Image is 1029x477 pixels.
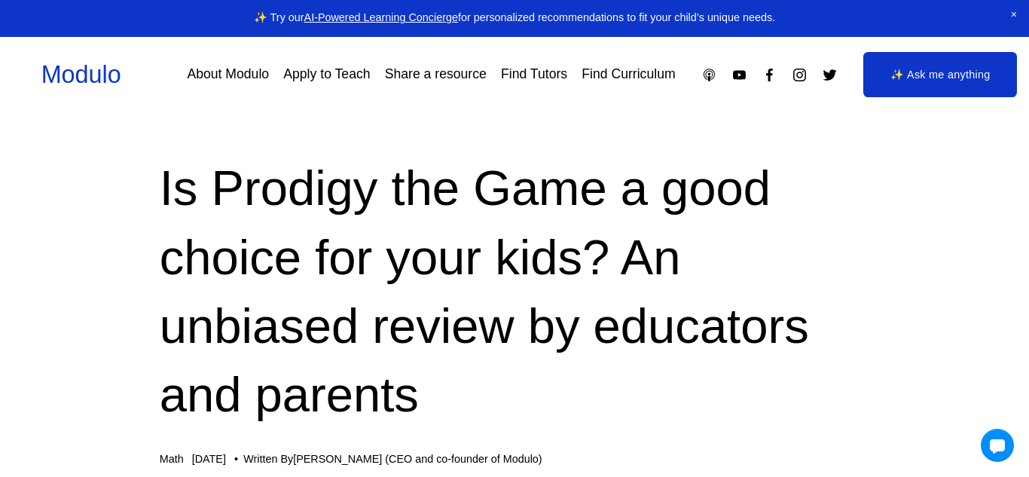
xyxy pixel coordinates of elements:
a: YouTube [731,67,747,83]
a: Instagram [792,67,808,83]
a: [PERSON_NAME] (CEO and co-founder of Modulo) [293,453,542,465]
a: Facebook [762,67,777,83]
a: Share a resource [385,62,487,88]
a: AI-Powered Learning Concierge [304,11,458,23]
a: Twitter [822,67,838,83]
a: Modulo [41,61,121,88]
a: ✨ Ask me anything [863,52,1017,97]
a: Apple Podcasts [701,67,717,83]
a: Find Tutors [501,62,567,88]
a: Apply to Teach [283,62,370,88]
a: About Modulo [187,62,269,88]
h1: Is Prodigy the Game a good choice for your kids? An unbiased review by educators and parents [160,154,870,429]
div: Written By [243,453,542,466]
span: [DATE] [192,453,226,465]
a: Find Curriculum [582,62,675,88]
a: Math [160,453,184,465]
